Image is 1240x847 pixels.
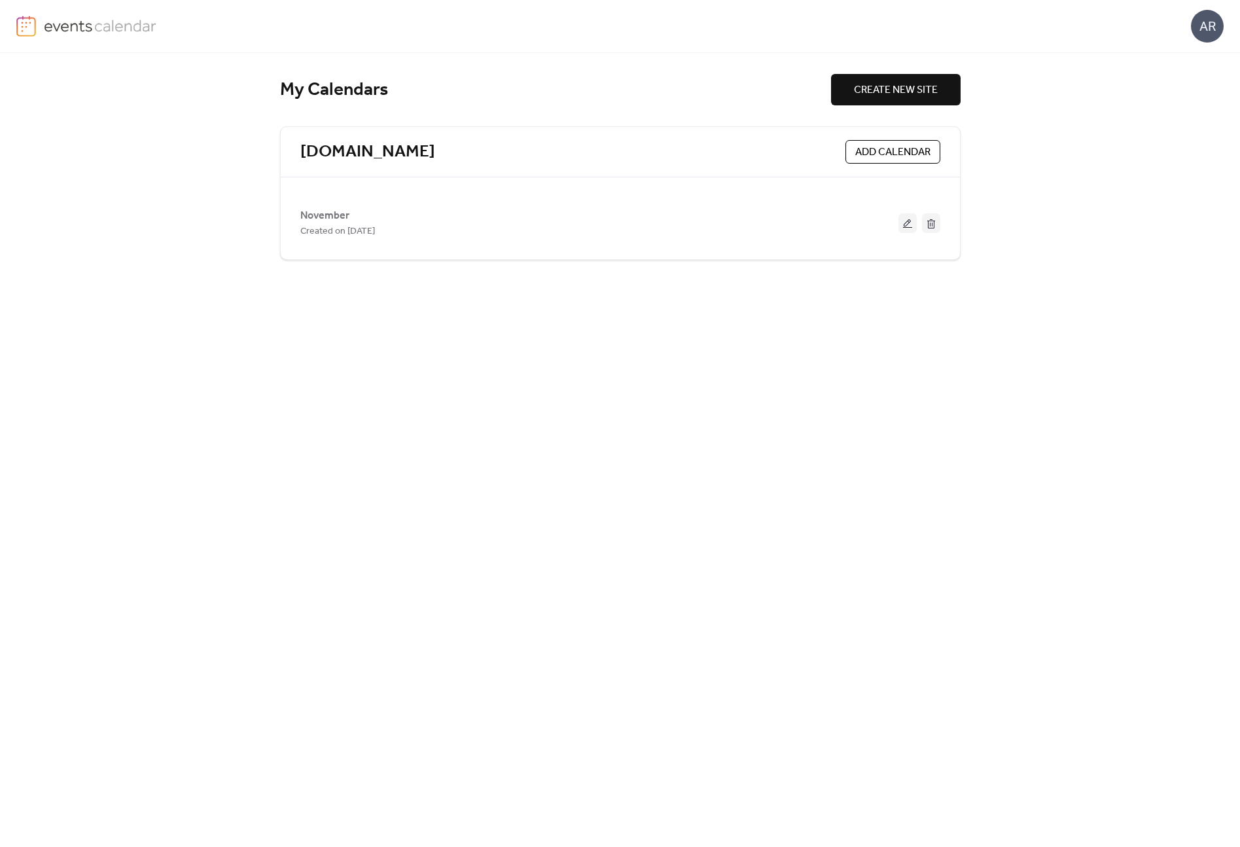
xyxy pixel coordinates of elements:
[1191,10,1224,43] div: AR
[845,140,940,164] button: ADD CALENDAR
[16,16,36,37] img: logo
[854,82,938,98] span: CREATE NEW SITE
[300,141,435,163] a: [DOMAIN_NAME]
[300,208,349,224] span: November
[855,145,930,160] span: ADD CALENDAR
[300,212,349,219] a: November
[44,16,157,35] img: logo-type
[831,74,961,105] button: CREATE NEW SITE
[300,224,375,240] span: Created on [DATE]
[280,79,831,101] div: My Calendars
